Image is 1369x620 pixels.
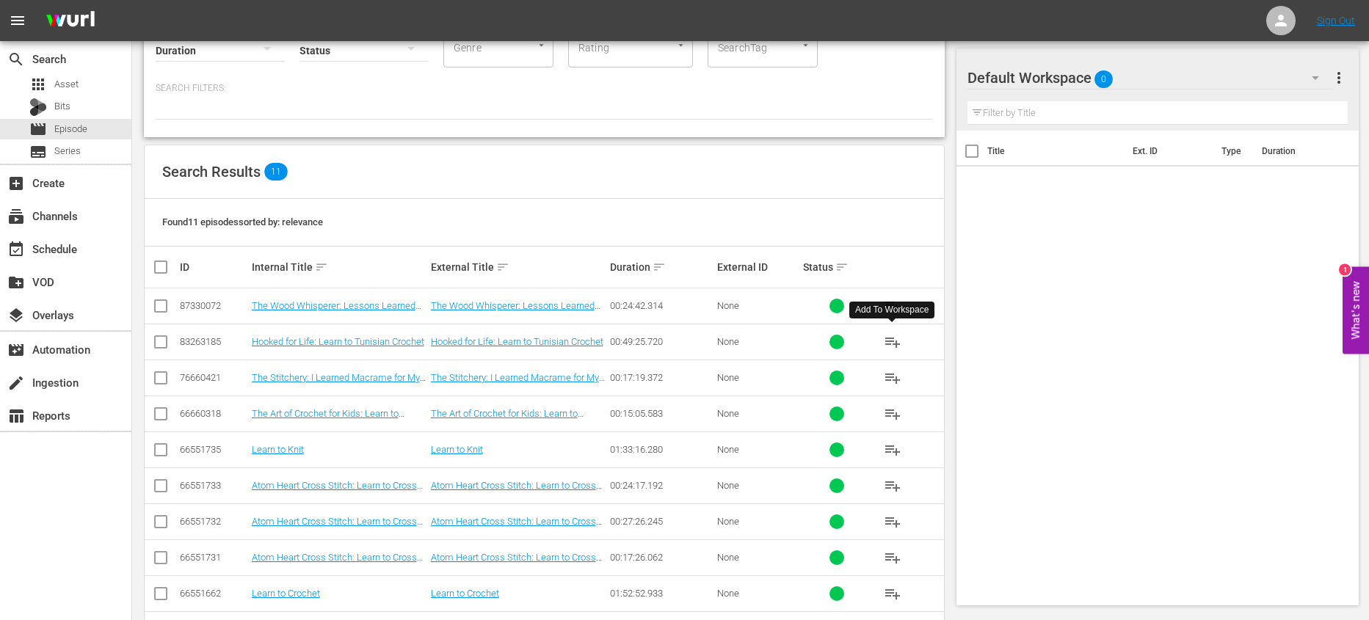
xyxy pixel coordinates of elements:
[180,408,247,419] div: 66660318
[7,407,25,425] span: Reports
[717,408,799,419] div: None
[315,260,328,274] span: sort
[875,576,910,611] button: playlist_add
[875,360,910,395] button: playlist_add
[180,336,247,347] div: 83263185
[884,405,901,423] span: playlist_add
[610,516,713,527] div: 00:27:26.245
[1317,15,1355,26] a: Sign Out
[875,432,910,467] button: playlist_add
[610,444,713,455] div: 01:33:16.280
[653,260,666,274] span: sort
[884,333,901,351] span: playlist_add
[180,444,247,455] div: 66551735
[967,57,1333,98] div: Default Workspace
[875,396,910,431] button: playlist_add
[431,336,603,347] a: Hooked for Life: Learn to Tunisian Crochet
[54,77,79,92] span: Asset
[717,300,799,311] div: None
[7,374,25,392] span: Ingestion
[431,444,483,455] a: Learn to Knit
[252,552,423,574] a: Atom Heart Cross Stitch: Learn to Cross Stitch - Episode 1
[162,163,261,180] span: Search Results
[875,468,910,503] button: playlist_add
[431,372,605,394] a: The Stitchery: I Learned Macrame for My Sister... And It Wasn't What I Expected
[29,120,47,138] span: Episode
[7,274,25,291] span: VOD
[875,324,910,360] button: playlist_add
[799,38,813,52] button: Open
[9,12,26,29] span: menu
[156,82,933,95] p: Search Filters:
[431,480,602,502] a: Atom Heart Cross Stitch: Learn to Cross Stitch - Episode 3
[264,163,288,180] span: 11
[610,408,713,419] div: 00:15:05.583
[884,477,901,495] span: playlist_add
[29,76,47,93] span: Asset
[7,208,25,225] span: Channels
[54,144,81,158] span: Series
[884,369,901,387] span: playlist_add
[7,51,25,68] span: Search
[180,261,247,273] div: ID
[252,480,423,502] a: Atom Heart Cross Stitch: Learn to Cross Stitch - Episode 3
[7,307,25,324] span: Overlays
[180,588,247,599] div: 66551662
[884,441,901,459] span: playlist_add
[1343,266,1369,354] button: Open Feedback Widget
[431,588,499,599] a: Learn to Crochet
[987,131,1123,172] th: Title
[610,372,713,383] div: 00:17:19.372
[610,552,713,563] div: 00:17:26.062
[252,336,424,347] a: Hooked for Life: Learn to Tunisian Crochet
[180,480,247,491] div: 66551733
[29,143,47,161] span: Series
[496,260,509,274] span: sort
[717,336,799,347] div: None
[7,241,25,258] span: Schedule
[717,261,799,273] div: External ID
[54,99,70,114] span: Bits
[7,341,25,359] span: Automation
[431,258,606,276] div: External Title
[610,480,713,491] div: 00:24:17.192
[1124,131,1213,172] th: Ext. ID
[180,372,247,383] div: 76660421
[180,300,247,311] div: 87330072
[252,300,421,322] a: The Wood Whisperer: Lessons Learned from Past Projects
[1330,60,1348,95] button: more_vert
[35,4,106,38] img: ans4CAIJ8jUAAAAAAAAAAAAAAAAAAAAAAAAgQb4GAAAAAAAAAAAAAAAAAAAAAAAAJMjXAAAAAAAAAAAAAAAAAAAAAAAAgAT5G...
[252,258,426,276] div: Internal Title
[1094,64,1113,95] span: 0
[884,549,901,566] span: playlist_add
[1330,69,1348,87] span: more_vert
[7,175,25,192] span: Create
[252,408,404,430] a: The Art of Crochet for Kids: Learn to Crochet Al Paca
[835,260,849,274] span: sort
[610,336,713,347] div: 00:49:25.720
[717,552,799,563] div: None
[534,38,548,52] button: Open
[717,444,799,455] div: None
[180,516,247,527] div: 66551732
[252,444,304,455] a: Learn to Knit
[54,122,87,136] span: Episode
[875,288,910,324] button: playlist_add
[431,516,602,538] a: Atom Heart Cross Stitch: Learn to Cross Stitch - Episode 2
[884,513,901,530] span: playlist_add
[674,38,688,52] button: Open
[875,504,910,539] button: playlist_add
[610,258,713,276] div: Duration
[803,258,871,276] div: Status
[610,300,713,311] div: 00:24:42.314
[431,300,600,322] a: The Wood Whisperer: Lessons Learned from Past Projects
[180,552,247,563] div: 66551731
[717,480,799,491] div: None
[29,98,47,116] div: Bits
[884,585,901,602] span: playlist_add
[252,372,426,394] a: The Stitchery: I Learned Macrame for My Sister... And It Wasn't What I Expected
[1339,263,1351,275] div: 1
[252,516,423,538] a: Atom Heart Cross Stitch: Learn to Cross Stitch - Episode 2
[855,304,929,316] div: Add To Workspace
[610,588,713,599] div: 01:52:52.933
